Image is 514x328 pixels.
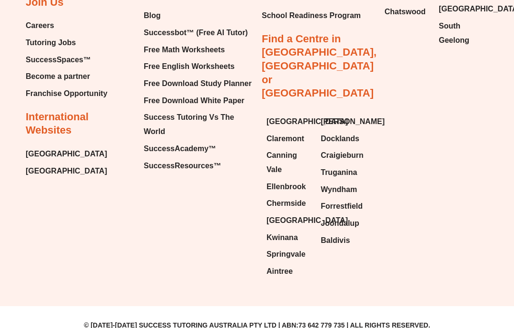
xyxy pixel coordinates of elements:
a: Canning Vale [267,148,311,176]
span: Successbot™ (Free AI Tutor) [144,26,248,40]
a: Claremont [267,132,311,146]
a: Successbot™ (Free AI Tutor) [144,26,252,40]
span: Kwinana [267,231,298,245]
span: Free Math Worksheets [144,43,225,57]
span: Aintree [267,264,293,279]
a: School Readiness Program [262,9,361,23]
span: Springvale [267,247,306,261]
span: Blog [144,9,161,23]
a: SuccessAcademy™ [144,142,252,156]
a: Tutoring Jobs [26,36,108,50]
a: [GEOGRAPHIC_DATA] [267,213,311,228]
span: SuccessAcademy™ [144,142,216,156]
a: Kwinana [267,231,311,245]
a: SuccessResources™ [144,159,252,173]
a: Franchise Opportunity [26,87,108,101]
a: Free Math Worksheets [144,43,252,57]
a: Chermside [267,196,311,211]
a: [GEOGRAPHIC_DATA] [267,115,311,129]
span: Ellenbrook [267,180,306,194]
a: [GEOGRAPHIC_DATA] [439,2,484,16]
span: SuccessResources™ [144,159,221,173]
a: Chatswood [385,5,429,19]
a: Ellenbrook [267,180,311,194]
a: Become a partner [26,69,108,84]
a: Find a Centre in [GEOGRAPHIC_DATA], [GEOGRAPHIC_DATA] or [GEOGRAPHIC_DATA] [262,33,376,99]
span: Free Download White Paper [144,94,245,108]
span: Claremont [267,132,304,146]
span: SuccessSpaces™ [26,53,91,67]
span: Chatswood [385,5,425,19]
a: [GEOGRAPHIC_DATA] [26,147,107,161]
h2: International Websites [26,110,134,137]
span: Free English Worksheets [144,59,235,74]
a: Free Download Study Planner [144,77,252,91]
span: [GEOGRAPHIC_DATA] [267,115,348,129]
a: Success Tutoring Vs The World [144,110,252,138]
span: Chermside [267,196,306,211]
span: [GEOGRAPHIC_DATA] [267,213,348,228]
a: Blog [144,9,252,23]
a: Careers [26,19,108,33]
a: Free Download White Paper [144,94,252,108]
a: Springvale [267,247,311,261]
a: Aintree [267,264,311,279]
span: Careers [26,19,54,33]
a: [GEOGRAPHIC_DATA] [26,164,107,178]
span: Become a partner [26,69,90,84]
iframe: Chat Widget [301,15,514,328]
a: SuccessSpaces™ [26,53,108,67]
span: Tutoring Jobs [26,36,76,50]
a: Free English Worksheets [144,59,252,74]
